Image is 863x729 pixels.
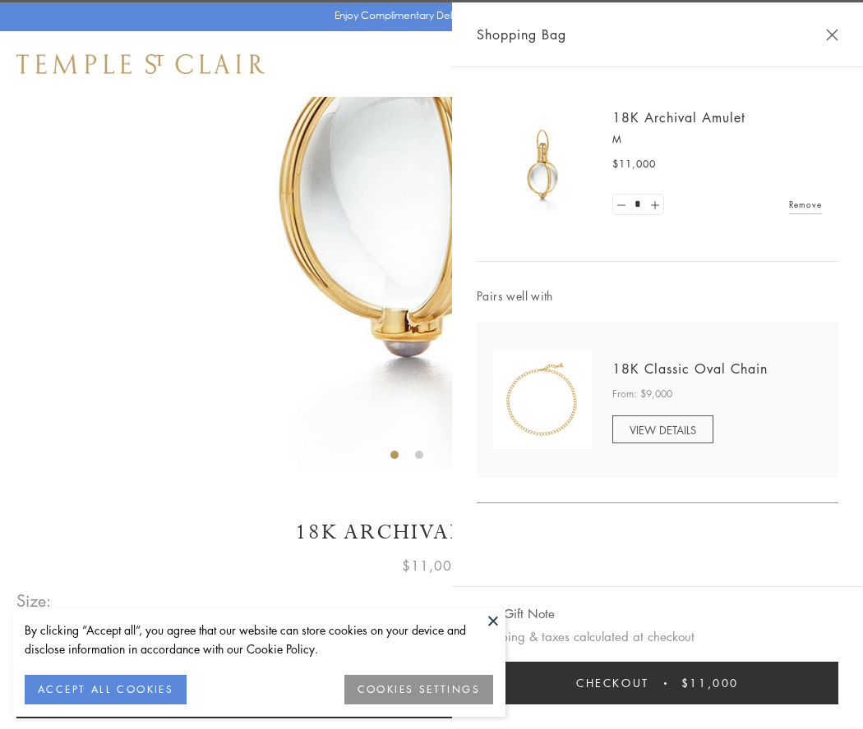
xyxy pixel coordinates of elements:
[335,7,521,24] p: Enjoy Complimentary Delivery & Returns
[477,24,566,45] span: Shopping Bag
[16,518,847,547] h1: 18K Archival Amulet
[493,351,592,449] img: N88865-OV18
[630,422,696,438] span: VIEW DETAILS
[612,415,713,443] a: VIEW DETAILS
[612,386,672,402] span: From: $9,000
[612,131,822,148] p: M
[612,108,745,126] a: 18K Archival Amulet
[402,555,461,576] span: $11,000
[477,626,838,647] p: Shipping & taxes calculated at checkout
[681,674,739,692] span: $11,000
[612,156,656,172] span: $11,000
[16,587,53,614] span: Size:
[612,360,768,378] a: 18K Classic Oval Chain
[576,674,649,692] span: Checkout
[344,675,493,704] button: COOKIES SETTINGS
[613,195,630,215] a: Set quantity to 0
[25,675,187,704] button: ACCEPT ALL COOKIES
[477,603,555,624] button: Add Gift Note
[477,287,838,305] span: Pairs well with
[789,195,822,213] a: Remove
[646,195,662,215] a: Set quantity to 2
[493,115,592,213] img: 18K Archival Amulet
[25,621,493,658] div: By clicking “Accept all”, you agree that our website can store cookies on your device and disclos...
[826,29,838,41] button: Close Shopping Bag
[16,54,265,74] img: Temple St. Clair
[477,662,838,704] button: Checkout $11,000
